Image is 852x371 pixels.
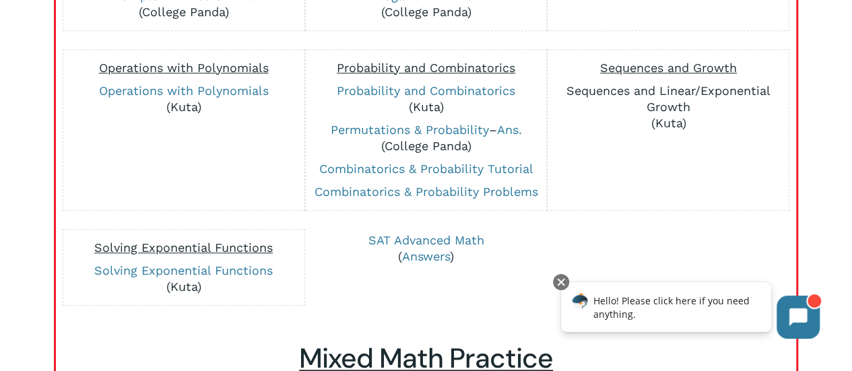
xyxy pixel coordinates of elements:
[313,83,540,115] p: (Kuta)
[99,61,269,75] span: Operations with Polynomials
[313,122,540,154] p: – (College Panda)
[554,83,782,131] p: (Kuta)
[70,83,298,115] p: (Kuta)
[337,61,515,75] span: Probability and Combinatorics
[368,233,484,247] a: SAT Advanced Math
[402,249,450,263] a: Answers
[315,184,538,199] a: Combinatorics & Probability Problems
[547,271,833,352] iframe: Chatbot
[70,263,298,295] p: (Kuta)
[331,123,489,137] a: Permutations & Probability
[94,263,273,277] a: Solving Exponential Functions
[99,83,269,98] a: Operations with Polynomials
[319,162,533,176] a: Combinatorics & Probability Tutorial
[94,240,273,255] span: Solving Exponential Functions
[497,123,522,137] a: Ans.
[566,83,771,114] a: Sequences and Linear/Exponential Growth
[312,232,539,265] p: ( )
[600,61,737,75] span: Sequences and Growth
[337,83,515,98] a: Probability and Combinatorics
